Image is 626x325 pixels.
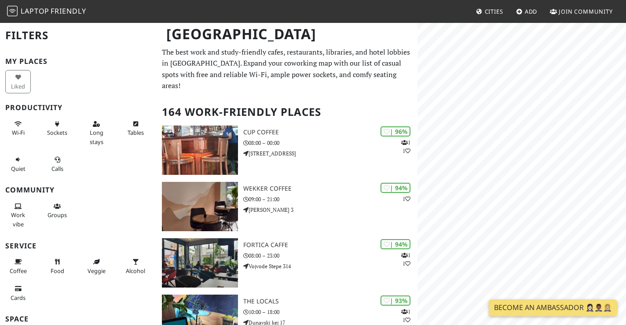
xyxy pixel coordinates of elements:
p: 10:00 – 18:00 [243,308,417,316]
p: 09:00 – 21:00 [243,195,417,203]
button: Sockets [44,117,70,140]
h3: My Places [5,57,151,66]
button: Tables [123,117,148,140]
h2: 164 Work-Friendly Places [162,99,412,126]
img: Cup Coffee [162,126,238,175]
p: 08:00 – 23:00 [243,251,417,260]
div: | 94% [381,183,410,193]
img: Fortica caffe [162,238,238,288]
p: 1 1 [401,138,410,155]
button: Calls [44,152,70,176]
span: Coffee [10,267,27,275]
span: Alcohol [126,267,145,275]
h3: The Locals [243,298,417,305]
h1: [GEOGRAPHIC_DATA] [159,22,416,46]
span: Group tables [48,211,67,219]
img: Wekker Coffee [162,182,238,231]
button: Food [44,255,70,278]
a: Cities [472,4,507,19]
h3: Space [5,315,151,323]
p: 08:00 – 00:00 [243,139,417,147]
button: Groups [44,199,70,222]
span: People working [11,211,25,228]
span: Stable Wi-Fi [12,129,25,137]
button: Coffee [5,255,31,278]
span: Video/audio calls [51,165,63,173]
a: Cup Coffee | 96% 11 Cup Coffee 08:00 – 00:00 [STREET_ADDRESS] [157,126,417,175]
span: Friendly [51,6,86,16]
div: | 93% [381,295,410,306]
div: | 96% [381,126,410,137]
span: Credit cards [11,294,26,302]
button: Alcohol [123,255,148,278]
button: Long stays [84,117,109,149]
span: Quiet [11,165,26,173]
img: LaptopFriendly [7,6,18,16]
span: Long stays [90,129,103,145]
a: Fortica caffe | 94% 11 Fortica caffe 08:00 – 23:00 Vojvode Stepe 314 [157,238,417,288]
button: Quiet [5,152,31,176]
p: Vojvode Stepe 314 [243,262,417,270]
button: Wi-Fi [5,117,31,140]
span: Food [51,267,64,275]
h3: Productivity [5,103,151,112]
p: [PERSON_NAME] 3 [243,206,417,214]
h2: Filters [5,22,151,49]
button: Work vibe [5,199,31,231]
h3: Community [5,186,151,194]
span: Cities [485,7,503,15]
span: Join Community [559,7,613,15]
button: Cards [5,281,31,305]
span: Laptop [21,6,49,16]
span: Add [525,7,538,15]
span: Veggie [88,267,106,275]
p: 1 1 [401,251,410,268]
span: Power sockets [47,129,67,137]
h3: Service [5,242,151,250]
p: 1 [403,195,410,203]
span: Work-friendly tables [128,129,144,137]
h3: Fortica caffe [243,241,417,249]
a: LaptopFriendly LaptopFriendly [7,4,86,19]
p: 1 1 [401,307,410,324]
button: Veggie [84,255,109,278]
a: Become an Ambassador 🤵🏻‍♀️🤵🏾‍♂️🤵🏼‍♀️ [489,299,617,316]
p: [STREET_ADDRESS] [243,149,417,158]
p: The best work and study-friendly cafes, restaurants, libraries, and hotel lobbies in [GEOGRAPHIC_... [162,47,412,92]
h3: Cup Coffee [243,129,417,136]
div: | 94% [381,239,410,249]
h3: Wekker Coffee [243,185,417,192]
a: Wekker Coffee | 94% 1 Wekker Coffee 09:00 – 21:00 [PERSON_NAME] 3 [157,182,417,231]
a: Add [513,4,541,19]
a: Join Community [546,4,616,19]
